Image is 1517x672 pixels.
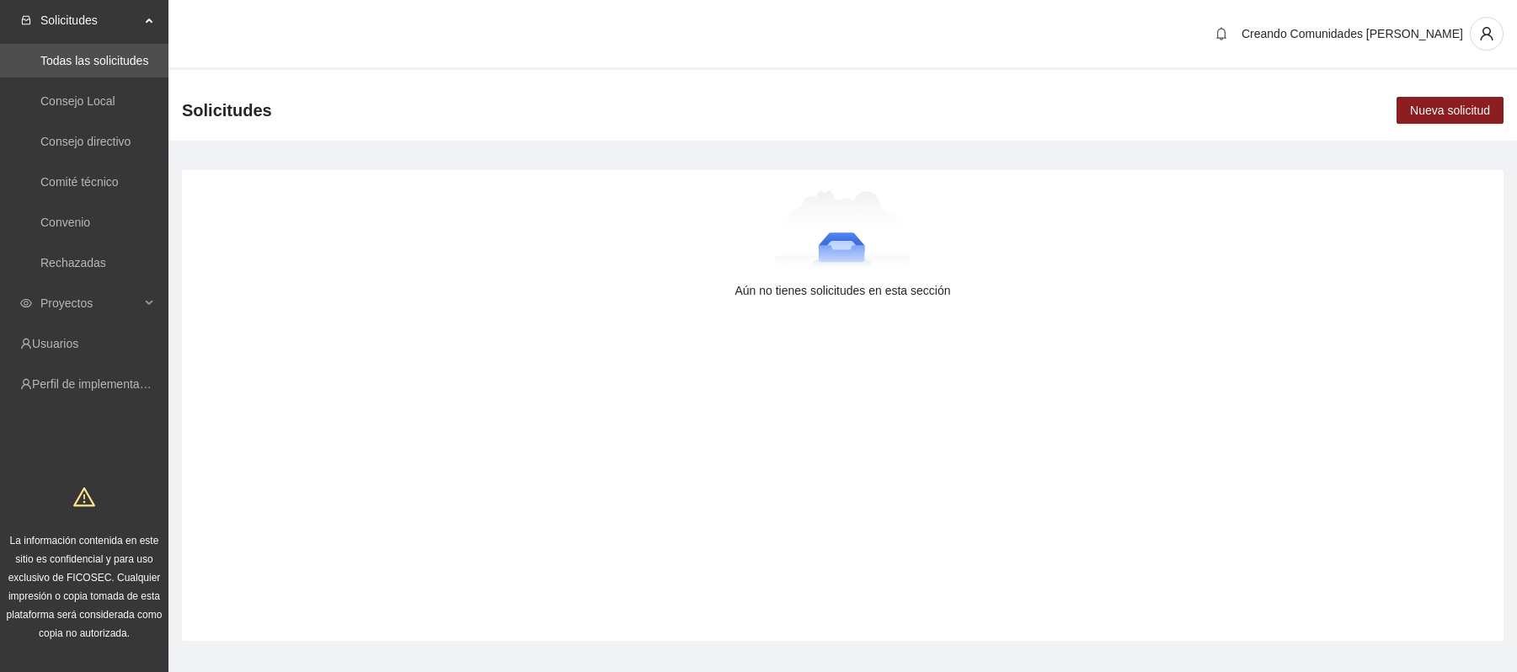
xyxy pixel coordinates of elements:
img: Aún no tienes solicitudes en esta sección [774,190,911,275]
span: warning [73,486,95,508]
a: Usuarios [32,337,78,350]
button: Nueva solicitud [1397,97,1504,124]
span: Proyectos [40,286,140,320]
span: bell [1209,27,1234,40]
a: Todas las solicitudes [40,54,148,67]
span: La información contenida en este sitio es confidencial y para uso exclusivo de FICOSEC. Cualquier... [7,535,163,639]
button: bell [1208,20,1235,47]
span: user [1471,26,1503,41]
span: Creando Comunidades [PERSON_NAME] [1242,27,1463,40]
span: Nueva solicitud [1410,101,1490,120]
div: Aún no tienes solicitudes en esta sección [209,281,1477,300]
button: user [1470,17,1504,51]
a: Perfil de implementadora [32,377,163,391]
a: Rechazadas [40,256,106,269]
a: Consejo directivo [40,135,131,148]
a: Consejo Local [40,94,115,108]
span: Solicitudes [182,97,272,124]
span: eye [20,297,32,309]
span: Solicitudes [40,3,140,37]
a: Comité técnico [40,175,119,189]
a: Convenio [40,216,90,229]
span: inbox [20,14,32,26]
